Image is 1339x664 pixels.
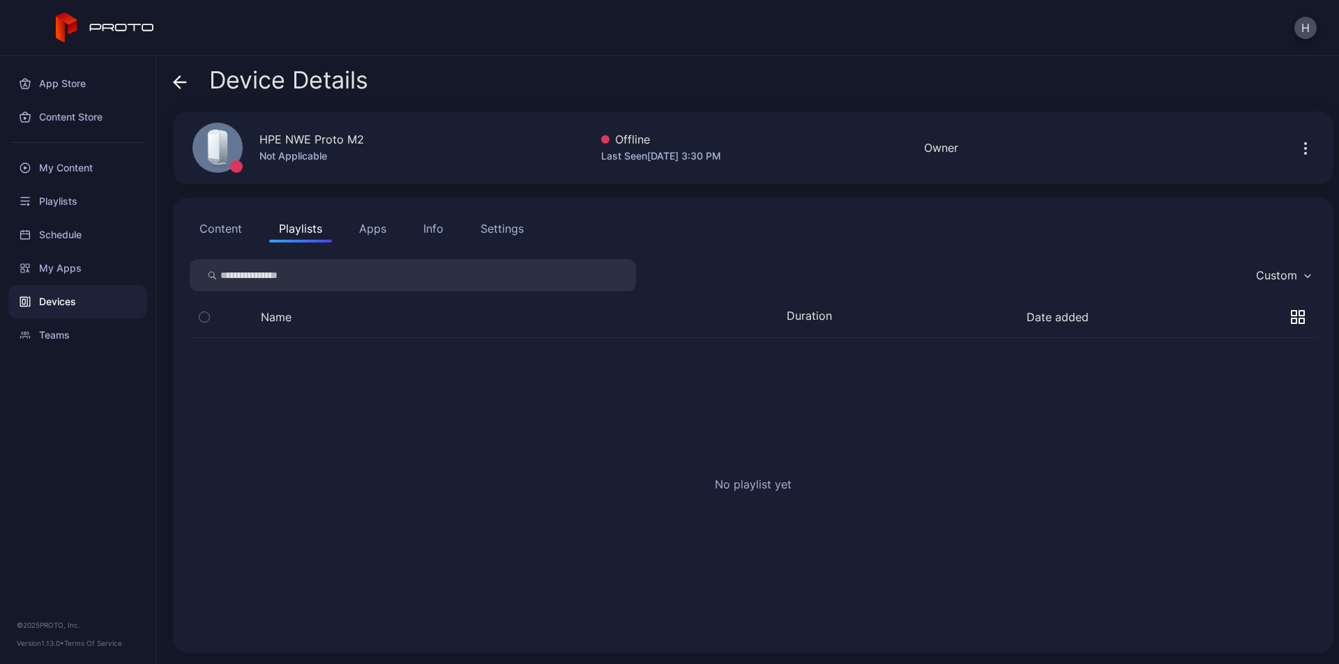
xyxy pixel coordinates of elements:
[8,252,147,285] a: My Apps
[414,215,453,242] button: Info
[269,215,332,242] button: Playlists
[1249,259,1317,291] button: Custom
[8,285,147,318] a: Devices
[8,67,147,100] a: App Store
[8,318,147,352] a: Teams
[8,100,147,134] a: Content Store
[423,220,444,237] div: Info
[209,67,368,93] span: Device Details
[64,639,122,647] a: Terms Of Service
[261,310,292,324] button: Name
[787,309,842,325] div: Duration
[1256,268,1297,282] div: Custom
[601,148,721,164] div: Last Seen [DATE] 3:30 PM
[17,639,64,647] span: Version 1.13.0 •
[1027,310,1089,324] button: Date added
[715,476,792,493] h2: No playlist yet
[924,139,958,156] div: Owner
[190,215,252,242] button: Content
[8,185,147,218] a: Playlists
[601,131,721,148] div: Offline
[349,215,396,242] button: Apps
[1294,17,1317,39] button: H
[259,148,364,164] div: Not Applicable
[471,215,534,242] button: Settings
[481,220,524,237] div: Settings
[8,218,147,252] a: Schedule
[259,131,364,148] div: HPE NWE Proto M2
[8,151,147,185] a: My Content
[17,619,139,631] div: © 2025 PROTO, Inc.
